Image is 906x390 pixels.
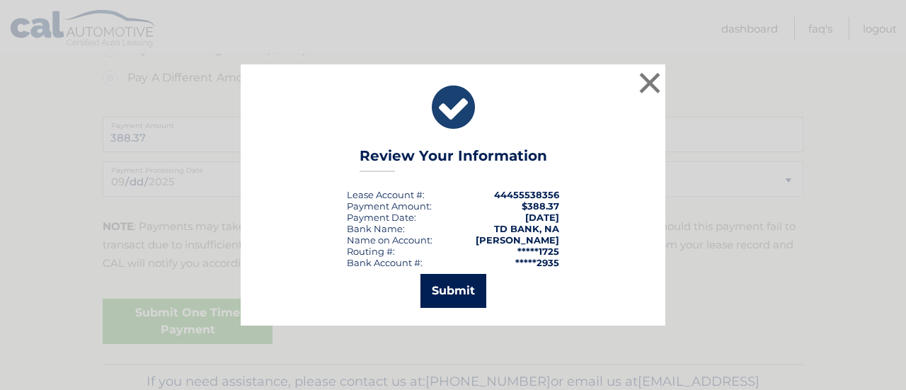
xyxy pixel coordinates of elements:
span: $388.37 [522,200,559,212]
div: Name on Account: [347,234,432,246]
div: Bank Account #: [347,257,423,268]
strong: 44455538356 [494,189,559,200]
button: Submit [420,274,486,308]
h3: Review Your Information [360,147,547,172]
span: [DATE] [525,212,559,223]
span: Payment Date [347,212,414,223]
button: × [636,69,664,97]
strong: [PERSON_NAME] [476,234,559,246]
div: Lease Account #: [347,189,425,200]
strong: TD BANK, NA [494,223,559,234]
div: Bank Name: [347,223,405,234]
div: Routing #: [347,246,395,257]
div: Payment Amount: [347,200,432,212]
div: : [347,212,416,223]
